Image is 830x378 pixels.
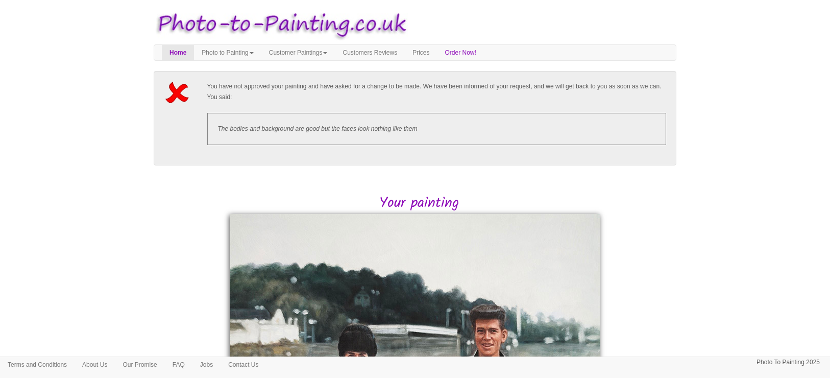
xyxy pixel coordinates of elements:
[149,5,410,44] img: Photo to Painting
[115,357,164,372] a: Our Promise
[207,81,667,103] p: You have not approved your painting and have asked for a change to be made. We have been informed...
[161,196,676,211] h2: Your painting
[164,81,193,104] img: Not Approved
[218,125,418,132] i: The bodies and background are good but the faces look nothing like them
[756,357,820,368] p: Photo To Painting 2025
[165,357,192,372] a: FAQ
[437,45,484,60] a: Order Now!
[221,357,266,372] a: Contact Us
[75,357,115,372] a: About Us
[194,45,261,60] a: Photo to Painting
[192,357,221,372] a: Jobs
[405,45,437,60] a: Prices
[261,45,335,60] a: Customer Paintings
[162,45,194,60] a: Home
[335,45,405,60] a: Customers Reviews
